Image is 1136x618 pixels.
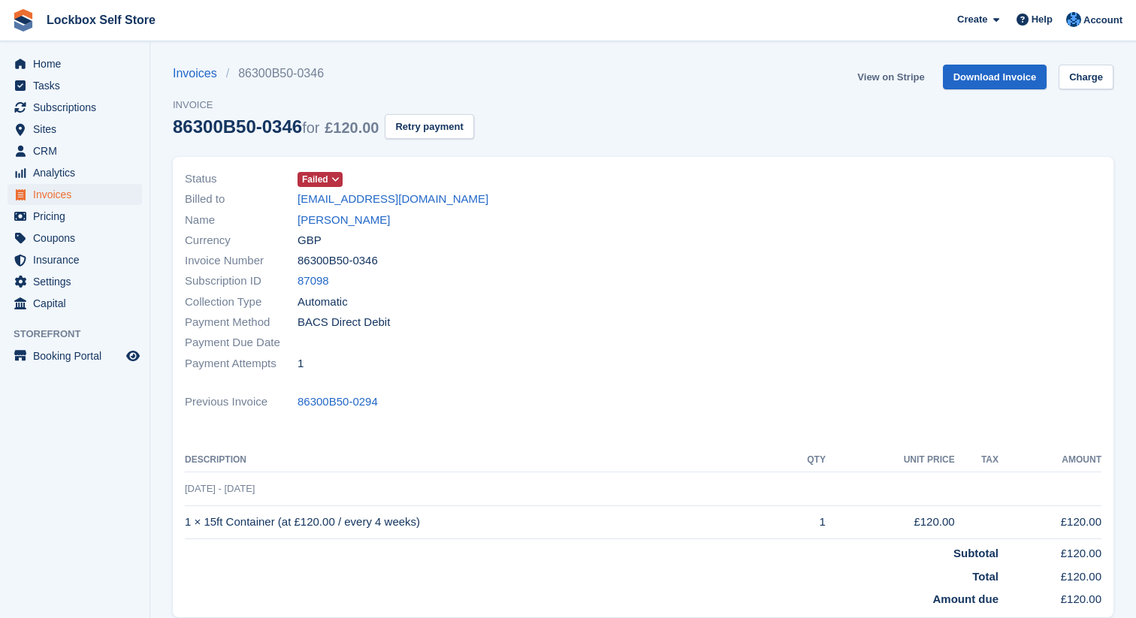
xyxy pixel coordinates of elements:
[14,327,150,342] span: Storefront
[999,562,1101,586] td: £120.00
[302,119,319,136] span: for
[302,173,328,186] span: Failed
[8,345,142,366] a: menu
[185,232,298,249] span: Currency
[173,98,474,113] span: Invoice
[8,293,142,314] a: menu
[33,75,123,96] span: Tasks
[943,65,1047,89] a: Download Invoice
[779,448,826,472] th: QTY
[8,75,142,96] a: menu
[933,592,999,605] strong: Amount due
[298,212,390,229] a: [PERSON_NAME]
[185,355,298,372] span: Payment Attempts
[999,448,1101,472] th: Amount
[298,314,390,331] span: BACS Direct Debit
[185,191,298,208] span: Billed to
[185,252,298,270] span: Invoice Number
[33,184,123,205] span: Invoices
[12,9,35,32] img: stora-icon-8386f47178a22dfd0bd8f6a31ec36ba5ce8667c1dd55bd0f319d3a0aa187defe.svg
[999,585,1101,608] td: £120.00
[173,116,379,137] div: 86300B50-0346
[955,448,999,472] th: Tax
[8,228,142,249] a: menu
[33,53,123,74] span: Home
[185,448,779,472] th: Description
[33,162,123,183] span: Analytics
[298,191,488,208] a: [EMAIL_ADDRESS][DOMAIN_NAME]
[826,505,955,539] td: £120.00
[8,184,142,205] a: menu
[953,547,999,559] strong: Subtotal
[1083,13,1122,28] span: Account
[8,119,142,140] a: menu
[385,114,473,139] button: Retry payment
[957,12,987,27] span: Create
[33,271,123,292] span: Settings
[185,170,298,188] span: Status
[826,448,955,472] th: Unit Price
[33,293,123,314] span: Capital
[851,65,930,89] a: View on Stripe
[33,228,123,249] span: Coupons
[298,232,322,249] span: GBP
[298,294,348,311] span: Automatic
[41,8,162,32] a: Lockbox Self Store
[185,212,298,229] span: Name
[298,393,378,411] a: 86300B50-0294
[33,97,123,118] span: Subscriptions
[124,347,142,365] a: Preview store
[185,334,298,351] span: Payment Due Date
[8,140,142,161] a: menu
[8,97,142,118] a: menu
[1059,65,1113,89] a: Charge
[185,314,298,331] span: Payment Method
[298,273,329,290] a: 87098
[999,539,1101,562] td: £120.00
[8,271,142,292] a: menu
[185,483,255,494] span: [DATE] - [DATE]
[999,505,1101,539] td: £120.00
[325,119,379,136] span: £120.00
[173,65,226,83] a: Invoices
[33,206,123,227] span: Pricing
[185,273,298,290] span: Subscription ID
[33,249,123,270] span: Insurance
[8,249,142,270] a: menu
[33,119,123,140] span: Sites
[779,505,826,539] td: 1
[8,162,142,183] a: menu
[1066,12,1081,27] img: Naomi Davies
[185,505,779,539] td: 1 × 15ft Container (at £120.00 / every 4 weeks)
[33,345,123,366] span: Booking Portal
[298,170,343,188] a: Failed
[33,140,123,161] span: CRM
[185,294,298,311] span: Collection Type
[185,393,298,411] span: Previous Invoice
[1032,12,1053,27] span: Help
[298,355,304,372] span: 1
[8,53,142,74] a: menu
[972,570,999,583] strong: Total
[298,252,378,270] span: 86300B50-0346
[173,65,474,83] nav: breadcrumbs
[8,206,142,227] a: menu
